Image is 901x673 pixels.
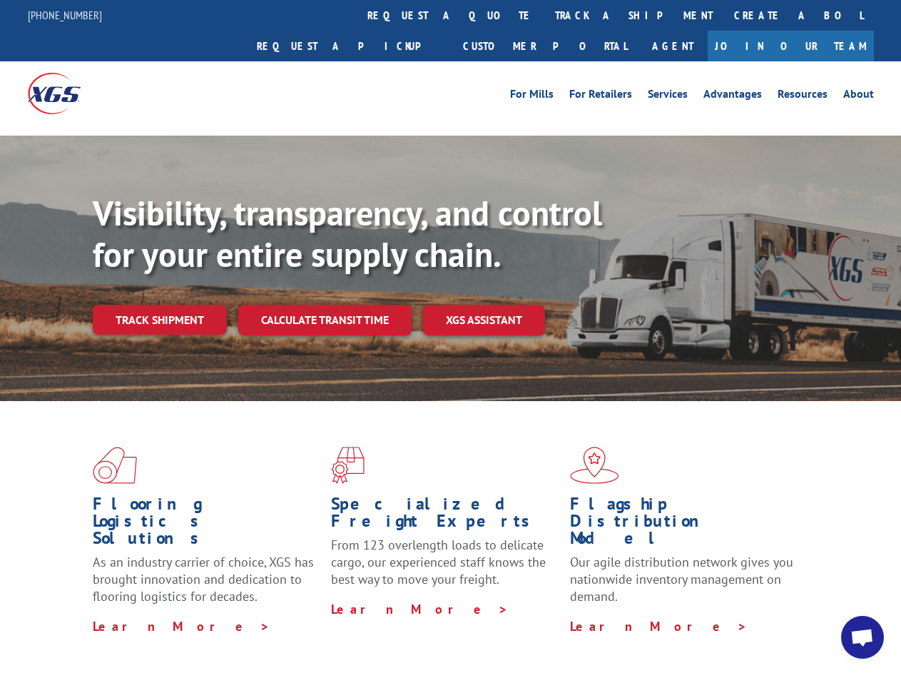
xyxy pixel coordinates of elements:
a: Resources [778,88,828,104]
h1: Flooring Logistics Solutions [93,495,320,554]
a: Track shipment [93,305,227,335]
a: Request a pickup [246,31,452,61]
img: xgs-icon-flagship-distribution-model-red [570,447,619,484]
a: Customer Portal [452,31,638,61]
p: From 123 overlength loads to delicate cargo, our experienced staff knows the best way to move you... [331,537,559,600]
h1: Flagship Distribution Model [570,495,798,554]
h1: Specialized Freight Experts [331,495,559,537]
a: [PHONE_NUMBER] [28,8,102,22]
a: Join Our Team [708,31,874,61]
a: Advantages [703,88,762,104]
span: Our agile distribution network gives you nationwide inventory management on demand. [570,554,793,604]
a: For Mills [510,88,554,104]
a: Services [648,88,688,104]
a: Learn More > [570,618,748,634]
a: Learn More > [331,601,509,617]
span: As an industry carrier of choice, XGS has brought innovation and dedication to flooring logistics... [93,554,314,604]
img: xgs-icon-focused-on-flooring-red [331,447,365,484]
a: Agent [638,31,708,61]
a: Calculate transit time [238,305,412,335]
a: For Retailers [569,88,632,104]
div: Open chat [841,616,884,659]
a: Learn More > [93,618,270,634]
img: xgs-icon-total-supply-chain-intelligence-red [93,447,137,484]
b: Visibility, transparency, and control for your entire supply chain. [93,191,602,276]
a: XGS ASSISTANT [423,305,545,335]
a: About [843,88,874,104]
